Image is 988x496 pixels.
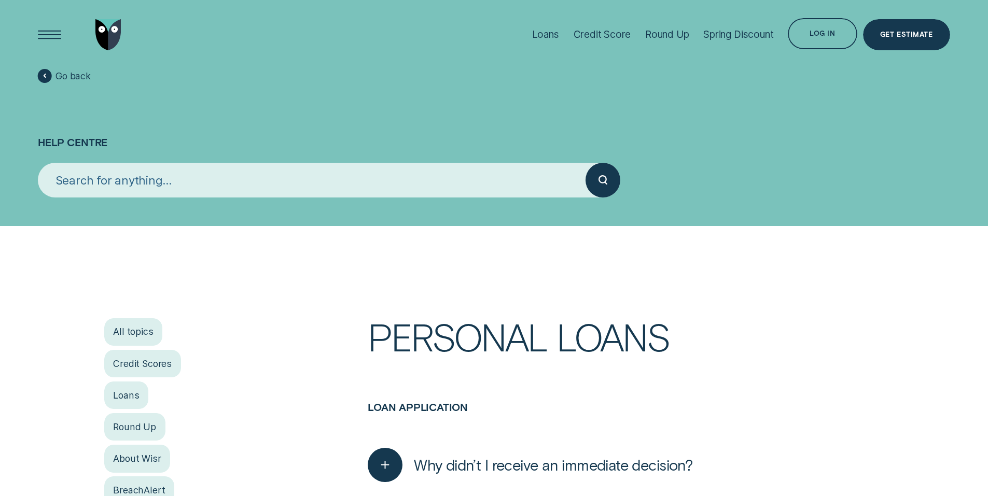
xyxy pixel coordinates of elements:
span: Go back [55,70,91,82]
a: All topics [104,318,163,346]
a: About Wisr [104,445,171,472]
input: Search for anything... [38,163,586,197]
div: Loans [532,29,559,40]
h3: Loan application [368,401,884,439]
button: Why didn’t I receive an immediate decision? [368,448,692,483]
button: Submit your search query. [586,163,620,197]
a: Go back [38,69,91,83]
h1: Help Centre [38,84,950,163]
a: Get Estimate [863,19,950,50]
a: Loans [104,381,149,409]
span: Why didn’t I receive an immediate decision? [414,456,692,474]
a: Round Up [104,413,165,441]
div: Round Up [645,29,689,40]
button: Log in [788,18,857,49]
img: Wisr [95,19,121,50]
h1: Personal Loans [368,318,884,401]
a: Credit Scores [104,350,181,377]
div: Spring Discount [703,29,773,40]
button: Open Menu [34,19,65,50]
div: Credit Score [574,29,631,40]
